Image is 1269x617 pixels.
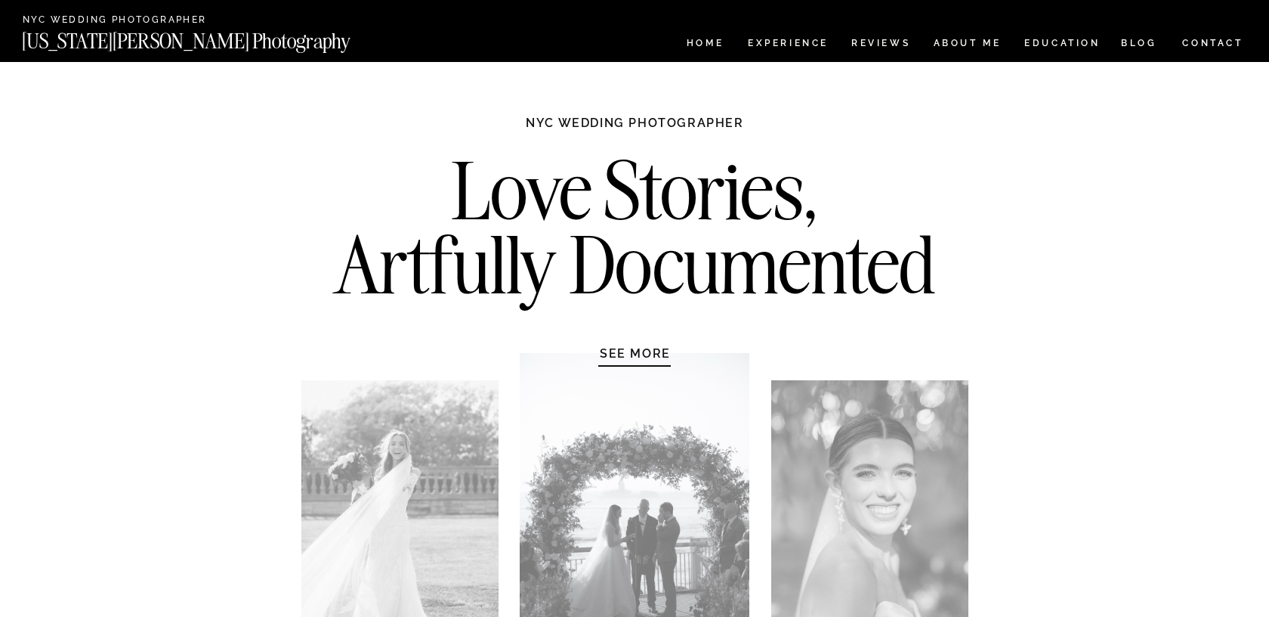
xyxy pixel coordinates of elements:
a: [US_STATE][PERSON_NAME] Photography [22,31,401,44]
a: HOME [684,39,727,51]
a: BLOG [1121,39,1157,51]
h1: NYC WEDDING PHOTOGRAPHER [493,115,777,145]
a: EDUCATION [1023,39,1102,51]
a: SEE MORE [563,346,707,361]
a: Experience [748,39,827,51]
a: NYC Wedding Photographer [23,15,250,26]
h2: Love Stories, Artfully Documented [318,153,952,312]
a: CONTACT [1181,35,1244,51]
a: ABOUT ME [933,39,1002,51]
a: REVIEWS [851,39,908,51]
